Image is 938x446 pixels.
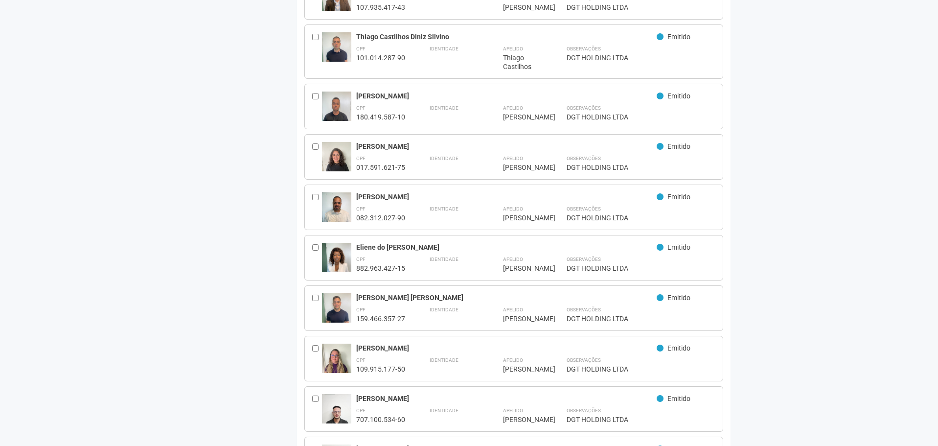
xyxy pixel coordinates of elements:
strong: Observações [567,206,601,211]
strong: Apelido [503,307,523,312]
span: Emitido [667,33,690,41]
strong: Identidade [430,357,458,363]
strong: Apelido [503,206,523,211]
div: DGT HOLDING LTDA [567,213,716,222]
strong: Apelido [503,46,523,51]
strong: Identidade [430,46,458,51]
div: 101.014.287-90 [356,53,405,62]
div: Eliene do [PERSON_NAME] [356,243,657,252]
strong: Observações [567,156,601,161]
strong: Apelido [503,105,523,111]
span: Emitido [667,92,690,100]
img: user.jpg [322,192,351,232]
div: [PERSON_NAME] [503,314,542,323]
strong: CPF [356,156,366,161]
div: [PERSON_NAME] [503,415,542,424]
img: user.jpg [322,142,351,181]
strong: Apelido [503,357,523,363]
div: [PERSON_NAME] [503,163,542,172]
div: DGT HOLDING LTDA [567,365,716,374]
img: user.jpg [322,92,351,131]
span: Emitido [667,193,690,201]
span: Emitido [667,395,690,402]
div: 882.963.427-15 [356,264,405,273]
strong: Observações [567,408,601,413]
strong: Apelido [503,257,523,262]
div: DGT HOLDING LTDA [567,163,716,172]
span: Emitido [667,294,690,302]
strong: Apelido [503,408,523,413]
div: Thiago Castilhos [503,53,542,71]
span: Emitido [667,243,690,251]
img: user.jpg [322,344,351,383]
div: Thiago Castilhos Diniz Silvino [356,32,657,41]
strong: Observações [567,46,601,51]
div: DGT HOLDING LTDA [567,53,716,62]
img: user.jpg [322,293,351,332]
div: [PERSON_NAME] [503,365,542,374]
span: Emitido [667,142,690,150]
strong: Observações [567,357,601,363]
strong: CPF [356,257,366,262]
div: 180.419.587-10 [356,113,405,121]
strong: Identidade [430,105,458,111]
strong: CPF [356,206,366,211]
strong: Observações [567,105,601,111]
div: [PERSON_NAME] [356,344,657,352]
strong: CPF [356,307,366,312]
strong: CPF [356,46,366,51]
div: [PERSON_NAME] [356,142,657,151]
div: 109.915.177-50 [356,365,405,374]
strong: Observações [567,257,601,262]
strong: Identidade [430,206,458,211]
strong: CPF [356,408,366,413]
div: DGT HOLDING LTDA [567,3,716,12]
div: [PERSON_NAME] [PERSON_NAME] [356,293,657,302]
div: DGT HOLDING LTDA [567,113,716,121]
div: 017.591.621-75 [356,163,405,172]
div: [PERSON_NAME] [503,264,542,273]
div: [PERSON_NAME] [503,3,542,12]
div: 707.100.534-60 [356,415,405,424]
div: DGT HOLDING LTDA [567,415,716,424]
strong: Apelido [503,156,523,161]
strong: CPF [356,357,366,363]
strong: Observações [567,307,601,312]
img: user.jpg [322,243,351,282]
div: 107.935.417-43 [356,3,405,12]
div: DGT HOLDING LTDA [567,314,716,323]
div: DGT HOLDING LTDA [567,264,716,273]
img: user.jpg [322,394,351,433]
div: [PERSON_NAME] [503,213,542,222]
div: [PERSON_NAME] [356,92,657,100]
span: Emitido [667,344,690,352]
div: [PERSON_NAME] [356,192,657,201]
div: 159.466.357-27 [356,314,405,323]
strong: Identidade [430,257,458,262]
strong: Identidade [430,156,458,161]
img: user.jpg [322,32,351,71]
div: 082.312.027-90 [356,213,405,222]
div: [PERSON_NAME] [356,394,657,403]
div: [PERSON_NAME] [503,113,542,121]
strong: CPF [356,105,366,111]
strong: Identidade [430,307,458,312]
strong: Identidade [430,408,458,413]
